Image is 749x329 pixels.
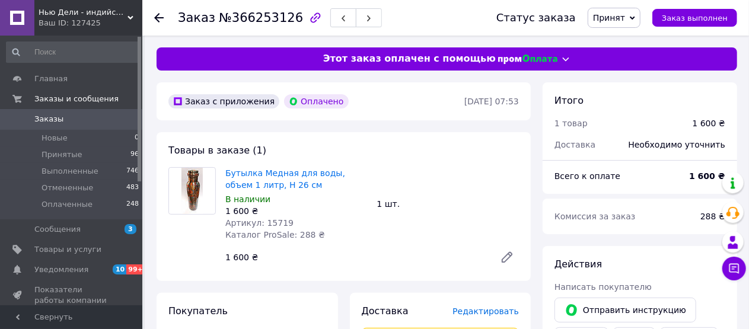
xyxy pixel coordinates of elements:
div: Необходимо уточнить [621,132,732,158]
span: Отмененные [42,183,93,193]
span: Заказы и сообщения [34,94,119,104]
span: Нью Дели - индийский магазин [39,7,128,18]
span: №366253126 [219,11,303,25]
span: Этот заказ оплачен с помощью [323,52,496,66]
span: Новые [42,133,68,143]
span: Заказ выполнен [662,14,728,23]
time: [DATE] 07:53 [464,97,519,106]
span: Итого [554,95,584,106]
span: Заказ [178,11,215,25]
span: Комиссия за заказ [554,212,636,221]
span: Написать покупателю [554,282,652,292]
span: Каталог ProSale: 288 ₴ [225,230,325,239]
div: Оплачено [284,94,348,108]
span: В наличии [225,194,270,204]
span: 248 [126,199,139,210]
span: Редактировать [452,306,519,316]
span: 99+ [126,264,146,274]
span: Оплаченные [42,199,93,210]
span: Доставка [554,140,595,149]
span: Принятые [42,149,82,160]
span: Товары и услуги [34,244,101,255]
a: Редактировать [495,245,519,269]
span: 288 ₴ [700,212,725,221]
span: 0 [135,133,139,143]
input: Поиск [6,41,140,63]
button: Заказ выполнен [652,9,737,27]
span: Заказы [34,114,63,124]
span: 3 [125,224,136,234]
div: 1 600 ₴ [221,249,490,266]
span: Действия [554,258,602,270]
span: Главная [34,74,68,84]
span: Уведомления [34,264,88,275]
button: Чат с покупателем [722,257,746,280]
div: Статус заказа [496,12,576,24]
div: 1 шт. [372,196,524,212]
div: Заказ с приложения [168,94,279,108]
span: Артикул: 15719 [225,218,294,228]
button: Отправить инструкцию [554,298,696,322]
img: Бутылка Медная для воды, объем 1 литр, Н 26 см [181,168,203,214]
a: Бутылка Медная для воды, объем 1 литр, Н 26 см [225,168,345,190]
span: Выполненные [42,166,98,177]
span: Показатели работы компании [34,285,110,306]
div: Ваш ID: 127425 [39,18,142,28]
span: Всего к оплате [554,171,620,181]
div: 1 600 ₴ [225,205,368,217]
span: 483 [126,183,139,193]
span: Принят [593,13,625,23]
span: Сообщения [34,224,81,235]
b: 1 600 ₴ [689,171,725,181]
span: Покупатель [168,305,228,317]
span: 1 товар [554,119,588,128]
span: 10 [113,264,126,274]
div: Вернуться назад [154,12,164,24]
span: 96 [130,149,139,160]
div: 1 600 ₴ [693,117,725,129]
span: Товары в заказе (1) [168,145,266,156]
span: Доставка [362,305,409,317]
span: 746 [126,166,139,177]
